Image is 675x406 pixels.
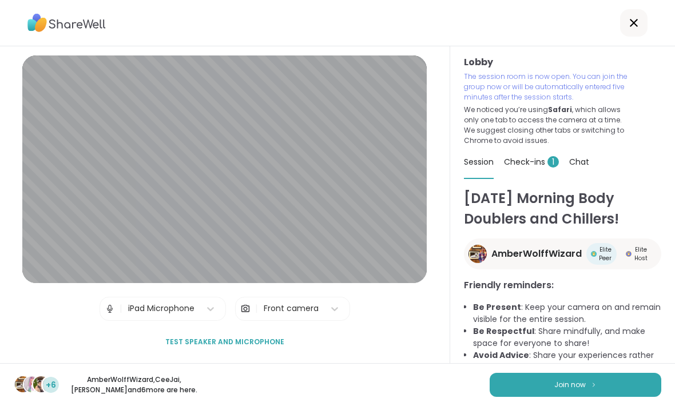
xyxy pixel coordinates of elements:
[473,349,661,385] li: : Share your experiences rather than advice, as peers are not mental health professionals.
[547,156,559,168] span: 1
[33,376,49,392] img: Adrienne_QueenOfTheDawn
[548,105,572,114] b: Safari
[464,71,629,102] p: The session room is now open. You can join the group now or will be automatically entered five mi...
[626,251,632,257] img: Elite Host
[473,325,661,349] li: : Share mindfully, and make space for everyone to share!
[120,297,122,320] span: |
[490,373,661,397] button: Join now
[634,245,648,262] span: Elite Host
[473,301,661,325] li: : Keep your camera on and remain visible for the entire session.
[264,302,319,315] div: Front camera
[128,302,194,315] div: iPad Microphone
[473,349,529,361] b: Avoid Advice
[255,297,258,320] span: |
[464,238,661,269] a: AmberWolffWizardAmberWolffWizardElite PeerElite PeerElite HostElite Host
[70,375,198,395] p: AmberWolffWizard , CeeJai , [PERSON_NAME] and 6 more are here.
[554,380,586,390] span: Join now
[569,156,589,168] span: Chat
[599,245,612,262] span: Elite Peer
[165,337,284,347] span: Test speaker and microphone
[15,376,31,392] img: AmberWolffWizard
[504,156,559,168] span: Check-ins
[105,297,115,320] img: Microphone
[464,188,661,229] h1: [DATE] Morning Body Doublers and Chillers!
[46,379,56,391] span: +6
[464,55,661,69] h3: Lobby
[591,251,597,257] img: Elite Peer
[464,156,494,168] span: Session
[473,301,521,313] b: Be Present
[24,376,40,392] img: CeeJai
[161,330,289,354] button: Test speaker and microphone
[473,325,534,337] b: Be Respectful
[240,297,251,320] img: Camera
[464,105,629,146] p: We noticed you’re using , which allows only one tab to access the camera at a time. We suggest cl...
[590,381,597,388] img: ShareWell Logomark
[27,10,106,36] img: ShareWell Logo
[491,247,582,261] span: AmberWolffWizard
[464,278,661,292] h3: Friendly reminders:
[468,245,487,263] img: AmberWolffWizard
